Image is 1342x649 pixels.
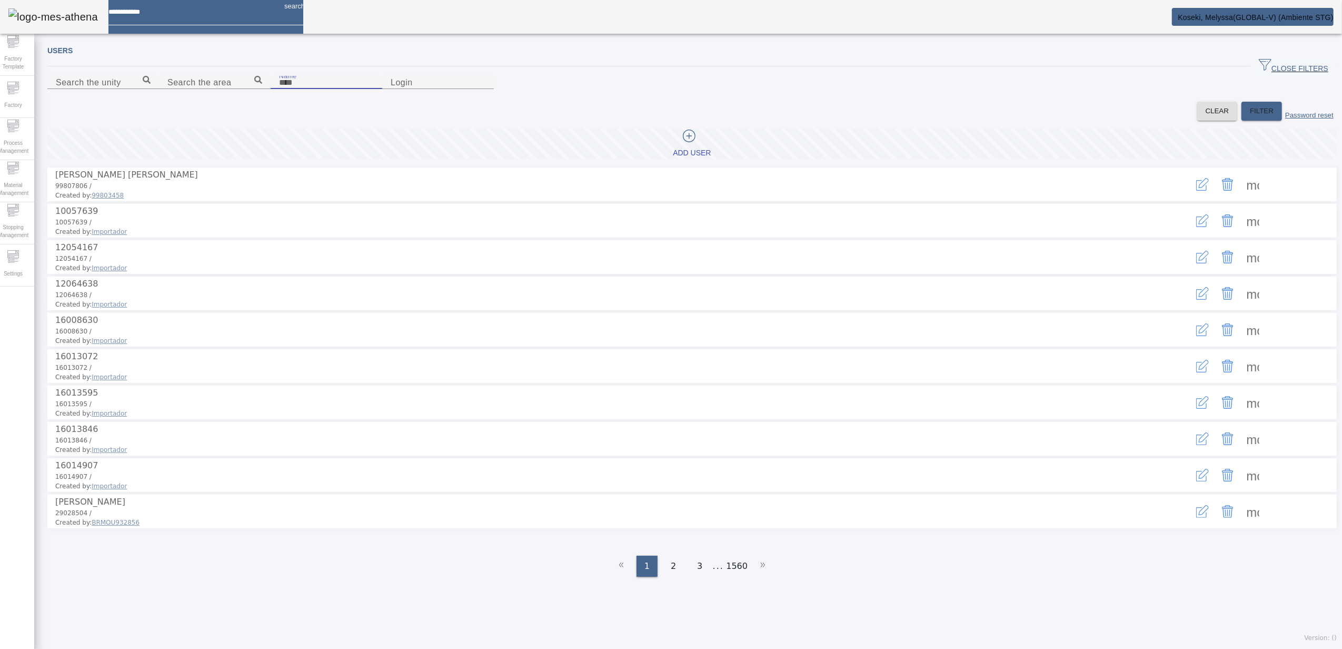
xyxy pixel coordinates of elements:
[55,315,98,325] span: 16008630
[391,78,413,87] mat-label: Login
[1305,634,1337,642] span: Version: ()
[55,328,92,335] span: 16008630 /
[1240,499,1266,524] button: More
[92,337,127,345] span: Importador
[55,473,92,480] span: 16014907 /
[92,483,127,490] span: Importador
[1215,281,1240,306] button: Delete
[1215,353,1240,379] button: Delete
[92,301,127,308] span: Importador
[55,351,98,361] span: 16013072
[55,364,92,371] span: 16013072 /
[56,78,121,87] mat-label: Search the unity
[1178,13,1334,22] span: Koseki, Melyssa(GLOBAL-V) (Ambiente STG)
[1282,102,1337,121] button: Password reset
[1250,57,1337,76] button: CLOSE FILTERS
[55,206,98,216] span: 10057639
[55,445,1121,455] span: Created by:
[1206,106,1229,116] span: CLEAR
[55,300,1121,309] span: Created by:
[55,437,92,444] span: 16013846 /
[55,400,92,408] span: 16013595 /
[92,410,127,417] span: Importador
[1215,208,1240,233] button: Delete
[1240,390,1266,415] button: More
[55,518,1121,527] span: Created by:
[55,372,1121,382] span: Created by:
[47,46,73,55] span: Users
[55,481,1121,491] span: Created by:
[47,129,1337,159] button: Add User
[55,388,98,398] span: 16013595
[55,182,92,190] span: 99807806 /
[92,519,140,526] span: BRMOU932856
[279,72,297,79] mat-label: Name
[92,264,127,272] span: Importador
[1259,58,1328,74] span: CLOSE FILTERS
[55,336,1121,346] span: Created by:
[92,446,127,454] span: Importador
[1215,244,1240,270] button: Delete
[1240,172,1266,197] button: More
[1241,102,1282,121] button: FILTER
[1,267,26,281] span: Settings
[671,560,676,573] span: 2
[92,192,124,199] span: 99803458
[713,556,723,577] li: ...
[1240,463,1266,488] button: More
[1215,172,1240,197] button: Delete
[8,8,98,25] img: logo-mes-athena
[1285,111,1334,119] label: Password reset
[55,409,1121,418] span: Created by:
[167,76,262,89] input: Number
[55,242,98,252] span: 12054167
[726,556,748,577] li: 1560
[55,509,92,517] span: 29028504 /
[1240,281,1266,306] button: More
[1,98,25,112] span: Factory
[1250,106,1274,116] span: FILTER
[1215,390,1240,415] button: Delete
[1240,244,1266,270] button: More
[55,255,92,262] span: 12054167 /
[1240,353,1266,379] button: More
[55,227,1121,237] span: Created by:
[1215,463,1240,488] button: Delete
[1240,426,1266,451] button: More
[55,191,1121,200] span: Created by:
[1240,208,1266,233] button: More
[1215,499,1240,524] button: Delete
[92,228,127,235] span: Importador
[92,373,127,381] span: Importador
[1197,102,1237,121] button: CLEAR
[167,78,231,87] mat-label: Search the area
[55,460,98,470] span: 16014907
[55,424,98,434] span: 16013846
[697,560,702,573] span: 3
[1215,317,1240,342] button: Delete
[55,291,92,299] span: 12064638 /
[1240,317,1266,342] button: More
[1215,426,1240,451] button: Delete
[55,263,1121,273] span: Created by:
[55,219,92,226] span: 10057639 /
[55,279,98,289] span: 12064638
[673,148,711,159] div: Add User
[55,170,198,180] span: [PERSON_NAME] [PERSON_NAME]
[55,497,125,507] span: [PERSON_NAME]
[56,76,151,89] input: Number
